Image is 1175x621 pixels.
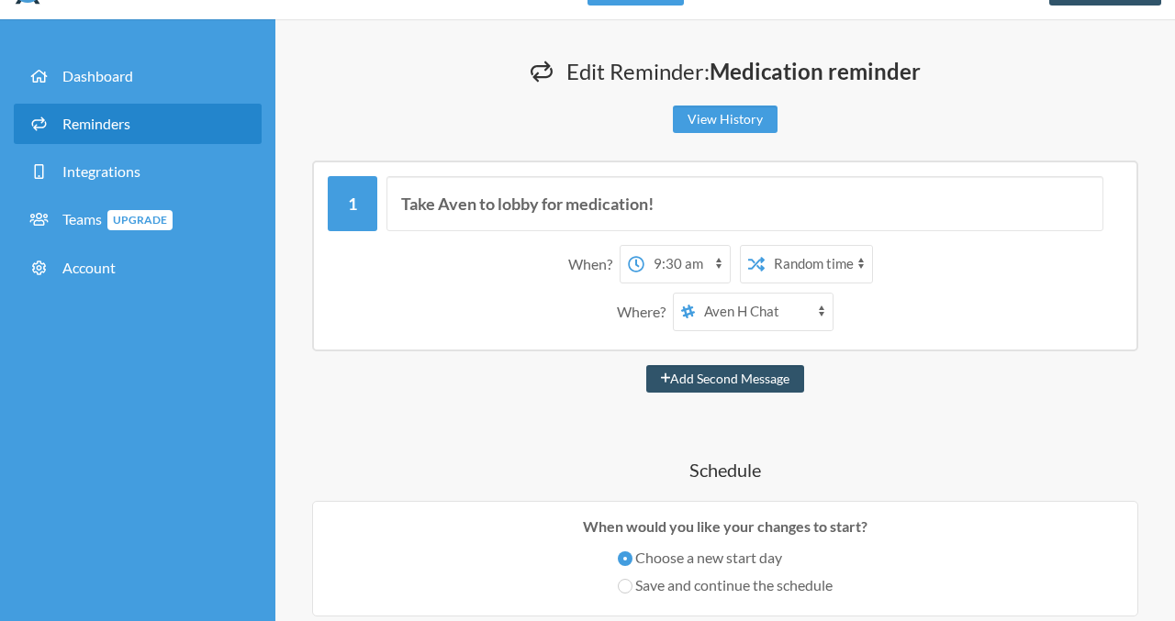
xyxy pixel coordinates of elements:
[568,245,620,283] div: When?
[312,457,1138,482] h4: Schedule
[618,579,632,593] input: Save and continue the schedule
[673,105,778,133] a: View History
[14,248,262,288] a: Account
[14,56,262,96] a: Dashboard
[710,58,921,84] strong: Medication reminder
[62,162,140,180] span: Integrations
[14,151,262,192] a: Integrations
[646,365,805,393] button: Add Second Message
[566,58,921,84] span: Edit Reminder:
[14,104,262,144] a: Reminders
[617,293,673,331] div: Where?
[618,574,833,596] label: Save and continue the schedule
[62,67,133,84] span: Dashboard
[14,199,262,240] a: TeamsUpgrade
[618,551,632,566] input: Choose a new start day
[327,516,1124,538] p: When would you like your changes to start?
[62,210,173,227] span: Teams
[618,547,833,569] label: Choose a new start day
[62,115,130,132] span: Reminders
[386,176,1103,231] input: Message
[62,259,116,276] span: Account
[107,210,173,230] span: Upgrade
